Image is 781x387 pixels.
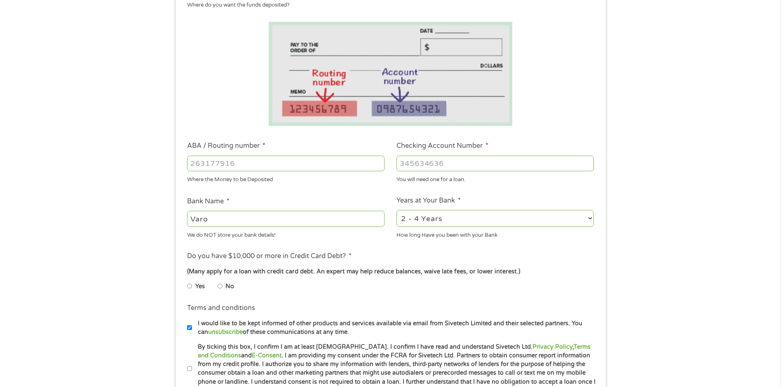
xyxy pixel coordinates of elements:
[396,156,594,171] input: 345634636
[187,304,255,312] label: Terms and conditions
[187,252,352,261] label: Do you have $10,000 or more in Credit Card Debt?
[269,22,513,126] img: Routing number location
[208,329,243,336] a: unsubscribe
[195,282,205,291] label: Yes
[187,142,265,150] label: ABA / Routing number
[187,228,385,239] div: We do NOT store your bank details!
[198,343,591,359] a: Terms and Conditions
[187,1,588,9] div: Where do you want the funds deposited?
[396,173,594,184] div: You will need one for a loan.
[187,267,593,276] div: (Many apply for a loan with credit card debt. An expert may help reduce balances, waive late fees...
[252,352,281,359] a: E-Consent
[396,228,594,239] div: How long Have you been with your Bank
[187,156,385,171] input: 263177916
[396,196,461,205] label: Years at Your Bank
[532,343,572,350] a: Privacy Policy
[192,319,596,337] label: I would like to be kept informed of other products and services available via email from Sivetech...
[396,142,488,150] label: Checking Account Number
[187,197,230,206] label: Bank Name
[187,173,385,184] div: Where the Money to be Deposited
[225,282,234,291] label: No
